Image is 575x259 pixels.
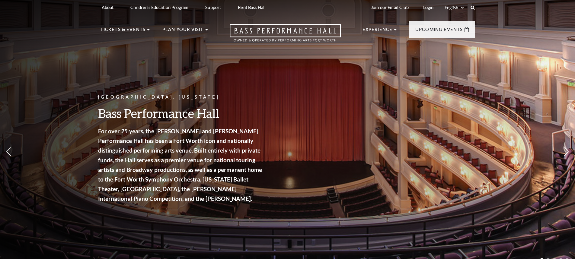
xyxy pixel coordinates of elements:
p: About [102,5,114,10]
p: Experience [363,26,393,37]
p: Support [205,5,221,10]
p: [GEOGRAPHIC_DATA], [US_STATE] [98,93,264,101]
p: Rent Bass Hall [238,5,266,10]
p: Upcoming Events [415,26,463,37]
select: Select: [443,5,465,11]
p: Children's Education Program [130,5,188,10]
strong: For over 25 years, the [PERSON_NAME] and [PERSON_NAME] Performance Hall has been a Fort Worth ico... [98,128,262,202]
h3: Bass Performance Hall [98,106,264,121]
p: Tickets & Events [101,26,146,37]
p: Plan Your Visit [162,26,204,37]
